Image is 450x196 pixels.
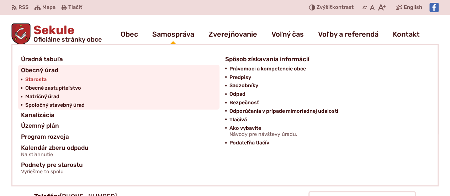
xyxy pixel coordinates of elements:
a: Zverejňovanie [208,24,257,44]
a: Ako vybavíteNávody pre návštevy úradu. [229,124,421,139]
span: Zvýšiť [317,4,332,10]
a: Obec [121,24,138,44]
img: Prejsť na Facebook stránku [429,3,439,12]
span: Obecné zastupiteľstvo [25,84,81,92]
span: kontrast [317,5,354,11]
a: Bezpečnosť [229,99,421,107]
a: Podnety pre starostuVyriešme to spolu [21,159,420,177]
a: Starosta [25,75,217,84]
span: Mapa [42,3,55,12]
a: Odpad [229,90,421,99]
span: Tlačivá [229,116,247,124]
span: Predpisy [229,73,251,82]
a: Logo Sekule, prejsť na domovskú stránku. [11,23,102,45]
span: Tlačiť [68,5,82,11]
span: Odporúčania v prípade mimoriadnej udalosti [229,107,338,116]
span: Spôsob získavania informácií [225,54,309,65]
span: Odpad [229,90,245,99]
span: Kanalizácia [21,110,54,121]
span: English [404,3,422,12]
a: Obecný úrad [21,65,217,76]
a: Voľby a referendá [318,24,378,44]
a: Podateľňa tlačív [229,139,421,147]
span: Návody pre návštevy úradu. [229,132,297,137]
a: English [402,3,424,12]
span: Právomoci a kompetencie obce [229,65,306,73]
span: Úradná tabuľa [21,54,63,65]
span: Program rozvoja [21,131,69,142]
span: Územný plán [21,120,59,131]
span: Podateľňa tlačív [229,139,269,147]
a: Predpisy [229,73,421,82]
a: Matričný úrad [25,92,217,101]
span: Sadzobníky [229,81,258,90]
span: Podnety pre starostu [21,159,83,177]
span: Sekule [31,24,102,43]
span: Vyriešme to spolu [21,169,83,175]
a: Právomoci a kompetencie obce [229,65,421,73]
a: Voľný čas [271,24,304,44]
span: Starosta [25,75,47,84]
a: Úradná tabuľa [21,54,217,65]
img: Prejsť na domovskú stránku [11,23,31,45]
a: Kontakt [393,24,420,44]
a: Kanalizácia [21,110,217,121]
a: Program rozvoja [21,131,217,142]
span: Kalendár zberu odpadu [21,142,89,160]
span: RSS [18,3,28,12]
span: Spoločný stavebný úrad [25,101,85,110]
span: Na stiahnutie [21,152,89,158]
a: Kalendár zberu odpaduNa stiahnutie [21,142,217,160]
a: Tlačivá [229,116,421,124]
span: Obecný úrad [21,65,58,76]
a: Obecné zastupiteľstvo [25,84,217,92]
a: Odporúčania v prípade mimoriadnej udalosti [229,107,421,116]
a: Spôsob získavania informácií [225,54,421,65]
a: Územný plán [21,120,217,131]
span: Bezpečnosť [229,99,259,107]
span: Matričný úrad [25,92,59,101]
a: Samospráva [152,24,194,44]
a: Spoločný stavebný úrad [25,101,217,110]
a: Sadzobníky [229,81,421,90]
span: Ako vybavíte [229,124,297,139]
span: Oficiálne stránky obce [33,36,102,43]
